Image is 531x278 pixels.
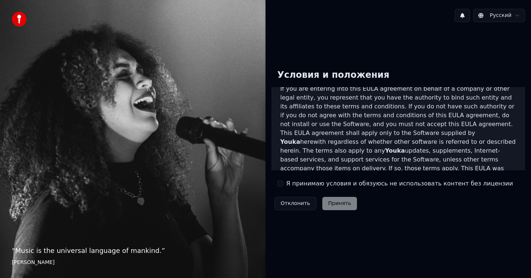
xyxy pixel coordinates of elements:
[280,129,516,182] p: This EULA agreement shall apply only to the Software supplied by herewith regardless of whether o...
[385,147,405,154] span: Youka
[12,246,254,256] p: “ Music is the universal language of mankind. ”
[12,12,27,27] img: youka
[12,259,254,266] footer: [PERSON_NAME]
[271,63,395,87] div: Условия и положения
[280,84,516,129] p: If you are entering into this EULA agreement on behalf of a company or other legal entity, you re...
[280,138,300,145] span: Youka
[286,179,513,188] label: Я принимаю условия и обязуюсь не использовать контент без лицензии
[274,197,316,210] button: Отклонить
